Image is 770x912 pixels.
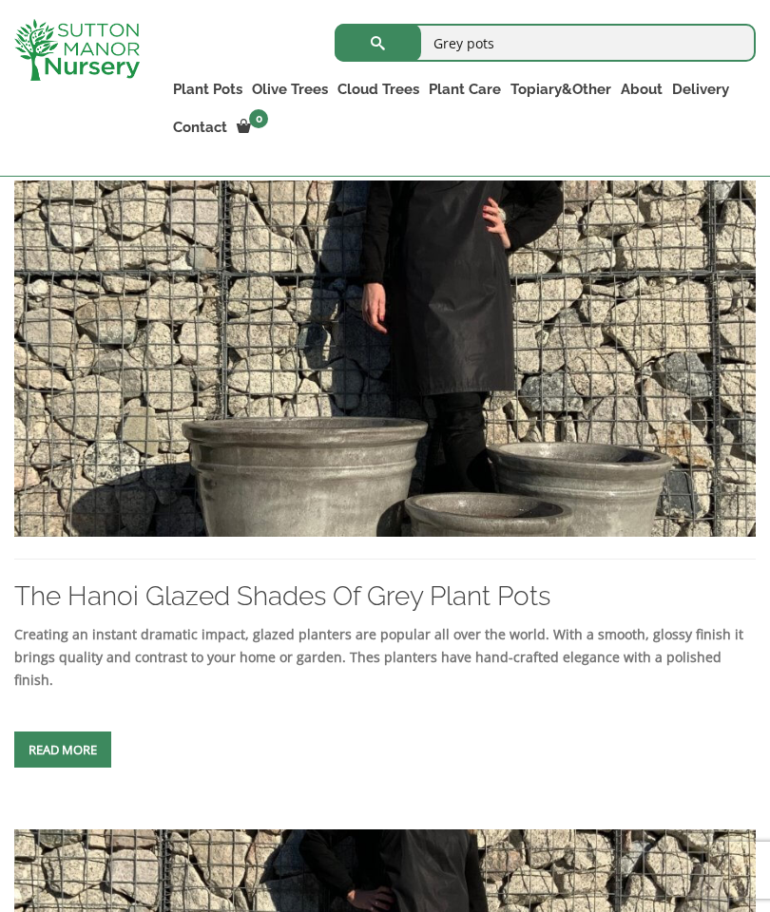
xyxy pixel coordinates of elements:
[14,580,550,612] a: The Hanoi Glazed Shades Of Grey Plant Pots
[424,76,506,103] a: Plant Care
[232,114,274,141] a: 0
[14,180,756,537] img: The Hanoi Glazed Shades Of Grey Plant Pots - 1 1
[249,109,268,128] span: 0
[667,76,734,103] a: Delivery
[333,76,424,103] a: Cloud Trees
[14,731,111,768] a: Read more
[247,76,333,103] a: Olive Trees
[506,76,616,103] a: Topiary&Other
[14,625,743,689] strong: Creating an instant dramatic impact, glazed planters are popular all over the world. With a smoot...
[168,76,247,103] a: Plant Pots
[14,348,756,366] a: The Hanoi Glazed Shades Of Grey Plant Pots
[616,76,667,103] a: About
[335,24,756,62] input: Search...
[168,114,232,141] a: Contact
[14,19,140,81] img: logo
